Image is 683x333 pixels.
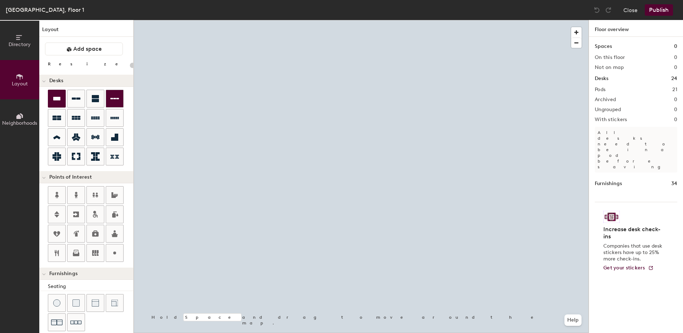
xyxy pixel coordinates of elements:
[595,127,677,173] p: All desks need to be in a pod before saving
[595,117,627,123] h2: With stickers
[9,41,31,48] span: Directory
[48,313,66,331] button: Couch (x2)
[39,26,133,37] h1: Layout
[595,97,616,103] h2: Archived
[674,65,677,70] h2: 0
[92,299,99,307] img: Couch (middle)
[48,294,66,312] button: Stool
[603,226,664,240] h4: Increase desk check-ins
[595,180,622,188] h1: Furnishings
[595,65,624,70] h2: Not on map
[48,283,133,290] div: Seating
[603,211,620,223] img: Sticker logo
[49,174,92,180] span: Points of Interest
[671,75,677,83] h1: 24
[603,265,645,271] span: Get your stickers
[674,107,677,113] h2: 0
[623,4,638,16] button: Close
[49,271,78,277] span: Furnishings
[603,243,664,262] p: Companies that use desk stickers have up to 25% more check-ins.
[67,313,85,331] button: Couch (x3)
[51,317,63,328] img: Couch (x2)
[672,87,677,93] h2: 21
[595,55,625,60] h2: On this floor
[674,97,677,103] h2: 0
[70,317,82,328] img: Couch (x3)
[6,5,84,14] div: [GEOGRAPHIC_DATA], Floor 1
[49,78,63,84] span: Desks
[603,265,654,271] a: Get your stickers
[67,294,85,312] button: Cushion
[674,43,677,50] h1: 0
[671,180,677,188] h1: 34
[53,299,60,307] img: Stool
[106,294,124,312] button: Couch (corner)
[605,6,612,14] img: Redo
[45,43,123,55] button: Add space
[595,43,612,50] h1: Spaces
[674,55,677,60] h2: 0
[595,87,605,93] h2: Pods
[589,20,683,37] h1: Floor overview
[564,314,582,326] button: Help
[595,107,621,113] h2: Ungrouped
[593,6,600,14] img: Undo
[73,299,80,307] img: Cushion
[2,120,37,126] span: Neighborhoods
[48,61,127,67] div: Resize
[12,81,28,87] span: Layout
[595,75,608,83] h1: Desks
[111,299,118,307] img: Couch (corner)
[73,45,102,53] span: Add space
[674,117,677,123] h2: 0
[645,4,673,16] button: Publish
[86,294,104,312] button: Couch (middle)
